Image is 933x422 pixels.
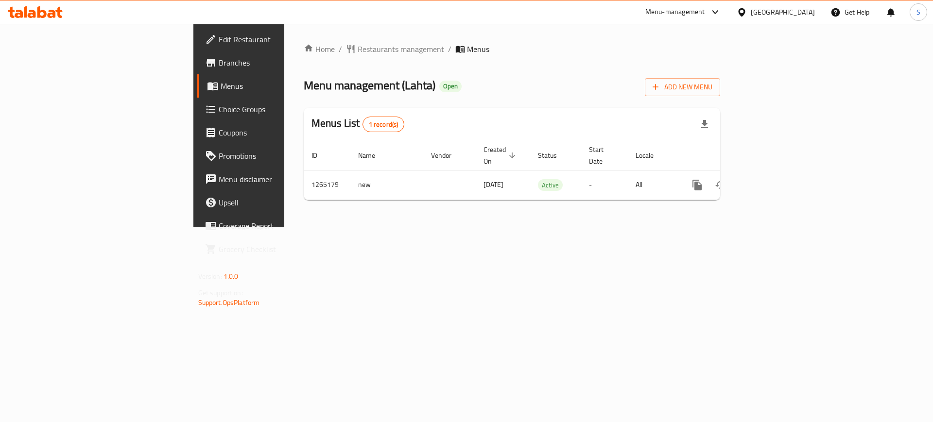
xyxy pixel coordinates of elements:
[693,113,716,136] div: Export file
[653,81,712,93] span: Add New Menu
[678,141,787,170] th: Actions
[219,150,342,162] span: Promotions
[197,168,349,191] a: Menu disclaimer
[346,43,444,55] a: Restaurants management
[538,150,570,161] span: Status
[581,170,628,200] td: -
[439,81,462,92] div: Open
[589,144,616,167] span: Start Date
[484,144,518,167] span: Created On
[219,103,342,115] span: Choice Groups
[198,296,260,309] a: Support.OpsPlatform
[686,173,709,197] button: more
[709,173,732,197] button: Change Status
[219,173,342,185] span: Menu disclaimer
[224,270,239,283] span: 1.0.0
[197,191,349,214] a: Upsell
[431,150,464,161] span: Vendor
[645,78,720,96] button: Add New Menu
[467,43,489,55] span: Menus
[304,141,787,200] table: enhanced table
[219,243,342,255] span: Grocery Checklist
[916,7,920,17] span: S
[219,197,342,208] span: Upsell
[311,150,330,161] span: ID
[197,121,349,144] a: Coupons
[538,179,563,191] div: Active
[219,57,342,68] span: Branches
[197,28,349,51] a: Edit Restaurant
[538,180,563,191] span: Active
[636,150,666,161] span: Locale
[448,43,451,55] li: /
[198,270,222,283] span: Version:
[358,43,444,55] span: Restaurants management
[197,144,349,168] a: Promotions
[197,74,349,98] a: Menus
[219,34,342,45] span: Edit Restaurant
[197,237,349,261] a: Grocery Checklist
[751,7,815,17] div: [GEOGRAPHIC_DATA]
[358,150,388,161] span: Name
[221,80,342,92] span: Menus
[311,116,404,132] h2: Menus List
[198,287,243,299] span: Get support on:
[645,6,705,18] div: Menu-management
[219,220,342,232] span: Coverage Report
[439,82,462,90] span: Open
[628,170,678,200] td: All
[363,117,405,132] div: Total records count
[219,127,342,138] span: Coupons
[484,178,503,191] span: [DATE]
[197,51,349,74] a: Branches
[350,170,423,200] td: new
[304,43,720,55] nav: breadcrumb
[304,74,435,96] span: Menu management ( Lahta )
[197,98,349,121] a: Choice Groups
[197,214,349,237] a: Coverage Report
[363,120,404,129] span: 1 record(s)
